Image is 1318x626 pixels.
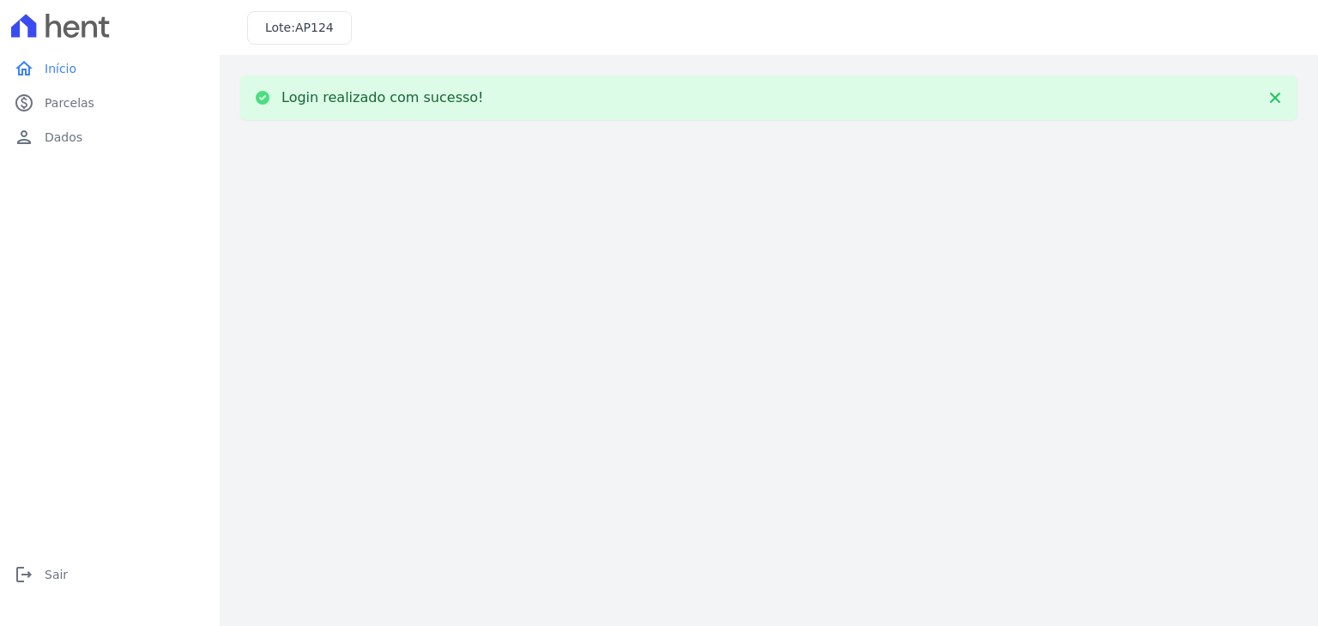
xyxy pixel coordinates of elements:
span: AP124 [295,21,334,34]
span: Dados [45,129,82,146]
a: logoutSair [7,557,213,592]
i: person [14,127,34,147]
span: Parcelas [45,94,94,111]
h3: Lote: [265,19,334,37]
i: paid [14,93,34,113]
span: Sair [45,566,68,583]
a: paidParcelas [7,86,213,120]
span: Início [45,60,76,77]
i: logout [14,564,34,585]
a: homeInício [7,51,213,86]
p: Login realizado com sucesso! [281,89,484,106]
i: home [14,58,34,79]
a: personDados [7,120,213,154]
